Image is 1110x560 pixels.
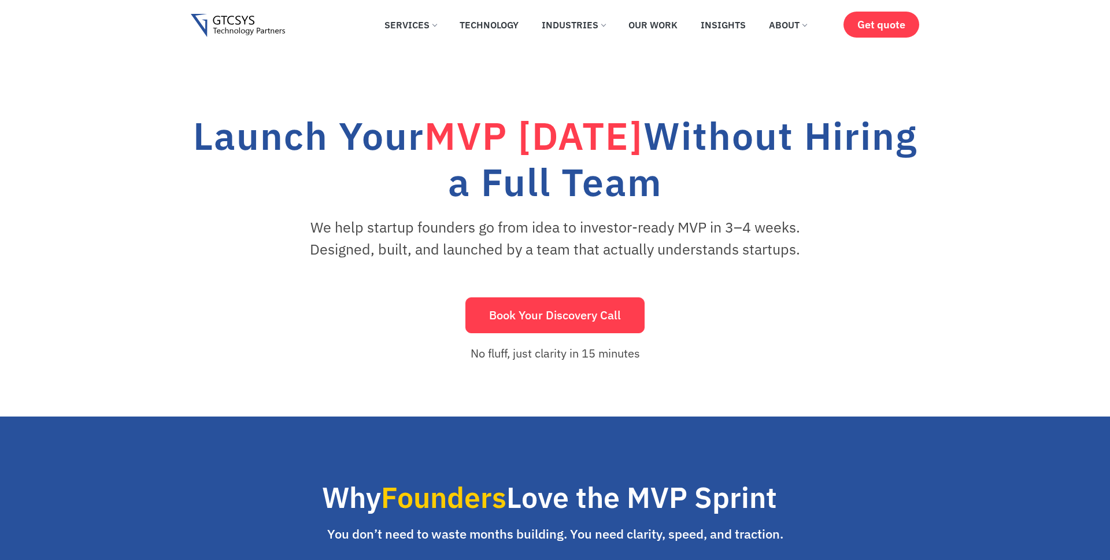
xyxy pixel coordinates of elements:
[191,112,919,205] h1: Launch Your Without Hiring a Full Team
[191,14,285,38] img: Gtcsys logo
[692,12,754,38] a: Insights
[620,12,686,38] a: Our Work
[465,297,645,333] button: Book Your Discovery Call
[41,526,1069,541] p: You don’t need to waste months building. You need clarity, speed, and traction.
[286,345,824,362] p: No fluff, just clarity in 15 minutes
[424,110,643,160] span: MVP [DATE]
[41,480,1057,515] h2: Why Love the MVP Sprint
[843,12,919,38] a: Get quote
[760,12,815,38] a: About
[1038,488,1110,543] iframe: chat widget
[857,19,905,31] span: Get quote
[451,12,527,38] a: Technology
[381,478,506,516] span: Founders
[533,12,614,38] a: Industries
[286,216,824,260] p: We help startup founders go from idea to investor-ready MVP in 3–4 weeks. Designed, built, and la...
[376,12,445,38] a: Services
